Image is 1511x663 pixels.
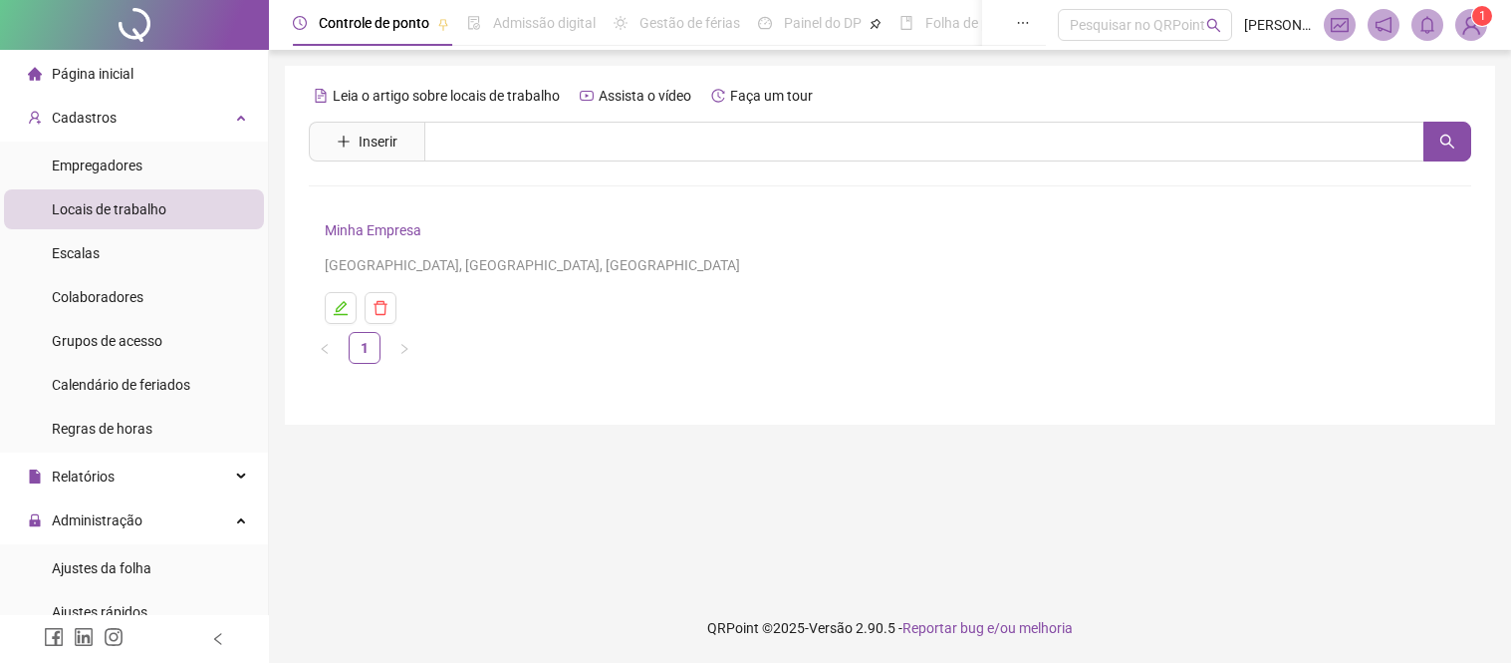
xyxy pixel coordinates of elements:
[1443,595,1491,643] iframe: Intercom live chat
[319,15,429,31] span: Controle de ponto
[52,158,142,173] span: Empregadores
[28,470,42,484] span: file
[1331,16,1349,34] span: fund
[639,15,740,31] span: Gestão de férias
[28,67,42,81] span: home
[104,627,124,647] span: instagram
[350,333,379,363] a: 1
[388,332,420,364] button: right
[319,343,331,355] span: left
[580,89,594,103] span: youtube
[614,16,628,30] span: sun
[599,88,691,104] span: Assista o vídeo
[52,421,152,437] span: Regras de horas
[493,15,596,31] span: Admissão digital
[1016,16,1030,30] span: ellipsis
[1244,14,1312,36] span: [PERSON_NAME]
[321,126,413,158] button: Inserir
[349,332,380,364] li: 1
[373,300,388,316] span: delete
[211,632,225,646] span: left
[52,560,151,576] span: Ajustes da folha
[1479,9,1486,23] span: 1
[293,16,307,30] span: clock-circle
[902,620,1073,636] span: Reportar bug e/ou melhoria
[388,332,420,364] li: Próxima página
[52,333,162,349] span: Grupos de acesso
[809,620,853,636] span: Versão
[314,89,328,103] span: file-text
[52,469,115,485] span: Relatórios
[28,111,42,125] span: user-add
[309,332,341,364] button: left
[1472,6,1492,26] sup: Atualize o seu contato no menu Meus Dados
[52,289,143,305] span: Colaboradores
[333,300,349,316] span: edit
[925,15,1053,31] span: Folha de pagamento
[74,627,94,647] span: linkedin
[1456,10,1486,40] img: 90510
[359,131,397,153] span: Inserir
[711,89,725,103] span: history
[337,135,351,149] span: plus
[28,513,42,527] span: lock
[333,88,560,104] span: Leia o artigo sobre locais de trabalho
[1418,16,1436,34] span: bell
[52,377,190,393] span: Calendário de feriados
[52,512,142,528] span: Administração
[44,627,64,647] span: facebook
[784,15,862,31] span: Painel do DP
[52,66,133,82] span: Página inicial
[870,18,881,30] span: pushpin
[899,16,913,30] span: book
[1206,18,1221,33] span: search
[52,245,100,261] span: Escalas
[730,88,813,104] span: Faça um tour
[325,254,1455,276] div: [GEOGRAPHIC_DATA], [GEOGRAPHIC_DATA], [GEOGRAPHIC_DATA]
[758,16,772,30] span: dashboard
[52,201,166,217] span: Locais de trabalho
[398,343,410,355] span: right
[1375,16,1392,34] span: notification
[1439,134,1455,150] span: search
[437,18,449,30] span: pushpin
[269,593,1511,663] footer: QRPoint © 2025 - 2.90.5 -
[325,222,421,238] a: Minha Empresa
[309,332,341,364] li: Página anterior
[52,110,117,126] span: Cadastros
[467,16,481,30] span: file-done
[52,604,147,620] span: Ajustes rápidos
